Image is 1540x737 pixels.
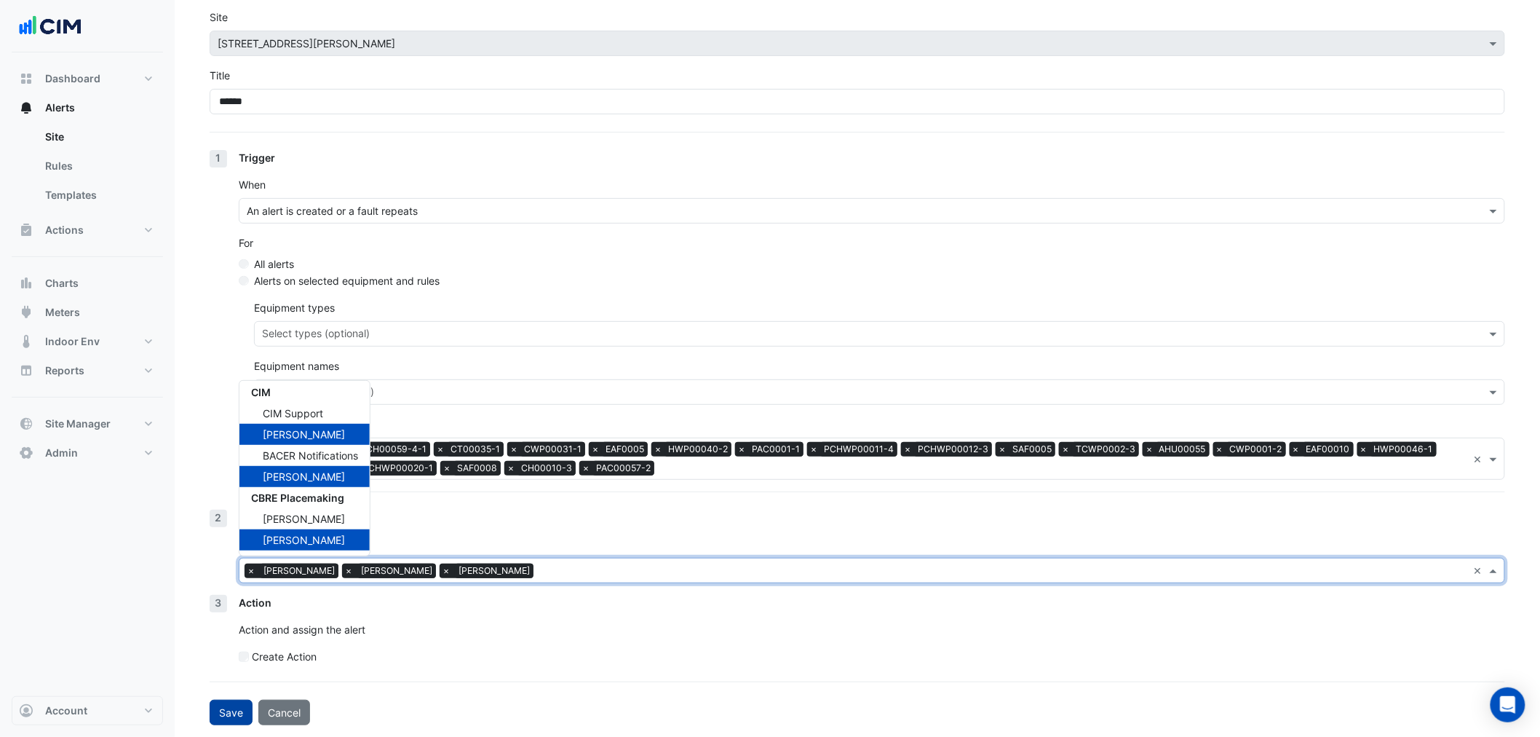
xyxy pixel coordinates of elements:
[263,428,345,441] span: [PERSON_NAME]
[12,216,163,245] button: Actions
[651,442,664,457] span: ×
[19,417,33,431] app-icon: Site Manager
[602,442,648,457] span: EAF0005
[1303,442,1354,457] span: EAF00010
[260,564,338,578] span: [PERSON_NAME]
[447,442,504,457] span: CT00035-1
[263,534,345,546] span: [PERSON_NAME]
[1072,442,1139,457] span: TCWP0002-3
[592,461,654,476] span: PAC00057-2
[1474,452,1486,467] span: Clear
[45,417,111,431] span: Site Manager
[45,446,78,460] span: Admin
[19,100,33,115] app-icon: Alerts
[210,510,227,527] div: 2
[263,470,345,483] span: [PERSON_NAME]
[251,492,344,504] span: CBRE Placemaking
[12,327,163,356] button: Indoor Env
[17,12,83,41] img: Company Logo
[12,298,163,327] button: Meters
[263,513,345,525] span: [PERSON_NAME]
[245,564,258,578] span: ×
[210,595,227,612] div: 3
[517,461,576,476] span: CH00010-3
[210,700,253,725] button: Save
[45,100,75,115] span: Alerts
[504,461,517,476] span: ×
[589,442,602,457] span: ×
[455,564,533,578] span: [PERSON_NAME]
[1156,442,1210,457] span: AHU00055
[239,595,1505,610] div: Action
[12,696,163,725] button: Account
[239,150,1505,165] div: Trigger
[260,326,370,344] div: Select types (optional)
[258,700,310,725] button: Cancel
[1059,442,1072,457] span: ×
[12,356,163,385] button: Reports
[12,409,163,438] button: Site Manager
[45,305,80,320] span: Meters
[1009,442,1055,457] span: SAF0005
[239,510,1505,525] div: Notification
[210,150,227,167] div: 1
[33,181,163,210] a: Templates
[45,363,84,378] span: Reports
[1491,687,1525,722] div: Open Intercom Messenger
[254,273,440,288] label: Alerts on selected equipment and rules
[914,442,992,457] span: PCHWP00012-3
[440,461,453,476] span: ×
[1357,442,1370,457] span: ×
[359,461,437,476] span: PCHWP00020-1
[820,442,897,457] span: PCHWP00011-4
[520,442,585,457] span: CWP00031-1
[1213,442,1226,457] span: ×
[239,177,266,192] label: When
[19,71,33,86] app-icon: Dashboard
[19,363,33,378] app-icon: Reports
[1143,442,1156,457] span: ×
[342,564,355,578] span: ×
[807,442,820,457] span: ×
[45,71,100,86] span: Dashboard
[254,300,335,315] label: Equipment types
[664,442,731,457] span: HWP00040-2
[252,649,317,664] label: Create Action
[579,461,592,476] span: ×
[210,68,230,83] label: Title
[1370,442,1437,457] span: HWP00046-1
[12,122,163,216] div: Alerts
[357,564,436,578] span: [PERSON_NAME]
[254,256,294,272] label: All alerts
[45,276,79,291] span: Charts
[748,442,803,457] span: PAC0001-1
[362,442,430,457] span: CH00059-4-1
[45,223,84,237] span: Actions
[453,461,501,476] span: SAF0008
[251,386,271,398] span: CIM
[45,334,100,349] span: Indoor Env
[210,9,228,25] label: Site
[12,438,163,468] button: Admin
[12,93,163,122] button: Alerts
[19,446,33,460] app-icon: Admin
[45,703,87,718] span: Account
[12,269,163,298] button: Charts
[263,449,358,462] span: BACER Notifications
[735,442,748,457] span: ×
[239,622,1505,637] p: Action and assign the alert
[33,122,163,151] a: Site
[239,235,253,251] label: For
[19,334,33,349] app-icon: Indoor Env
[19,305,33,320] app-icon: Meters
[254,358,339,374] label: Equipment names
[1474,563,1486,578] span: Clear
[440,564,453,578] span: ×
[263,407,323,419] span: CIM Support
[19,223,33,237] app-icon: Actions
[239,381,370,556] div: Options List
[19,276,33,291] app-icon: Charts
[12,64,163,93] button: Dashboard
[1226,442,1286,457] span: CWP0001-2
[434,442,447,457] span: ×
